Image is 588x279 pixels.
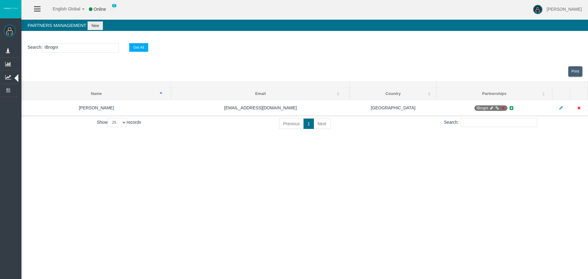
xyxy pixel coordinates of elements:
[3,7,18,9] img: logo.svg
[303,119,314,129] a: 1
[461,118,537,127] input: Search:
[28,43,582,53] p: :
[22,100,171,116] td: [PERSON_NAME]
[568,66,582,77] a: View print view
[88,21,103,30] button: New
[22,88,171,100] th: Name: activate to sort column descending
[279,119,303,129] a: Previous
[547,7,582,12] span: [PERSON_NAME]
[509,106,514,110] i: Add new Partnership
[171,100,350,116] td: [EMAIL_ADDRESS][DOMAIN_NAME]
[444,118,537,127] label: Search:
[28,44,41,51] label: Search
[501,106,505,110] i: Deactivate Partnership
[571,69,579,74] span: Print
[350,88,436,100] th: Country: activate to sort column ascending
[94,7,106,12] span: Online
[129,43,148,52] button: Get All
[489,106,494,110] i: Manage Partnership
[533,5,542,14] img: user-image
[171,88,350,100] th: Email: activate to sort column ascending
[436,88,552,100] th: Partnerships: activate to sort column ascending
[45,6,80,11] span: English Global
[495,106,499,110] i: Generate Direct Link
[474,105,507,111] span: IB
[107,118,127,127] select: Showrecords
[97,118,141,127] label: Show records
[110,6,115,13] img: user_small.png
[112,4,117,8] span: 0
[350,100,436,116] td: [GEOGRAPHIC_DATA]
[314,119,330,129] a: Next
[28,23,86,28] span: Partners Management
